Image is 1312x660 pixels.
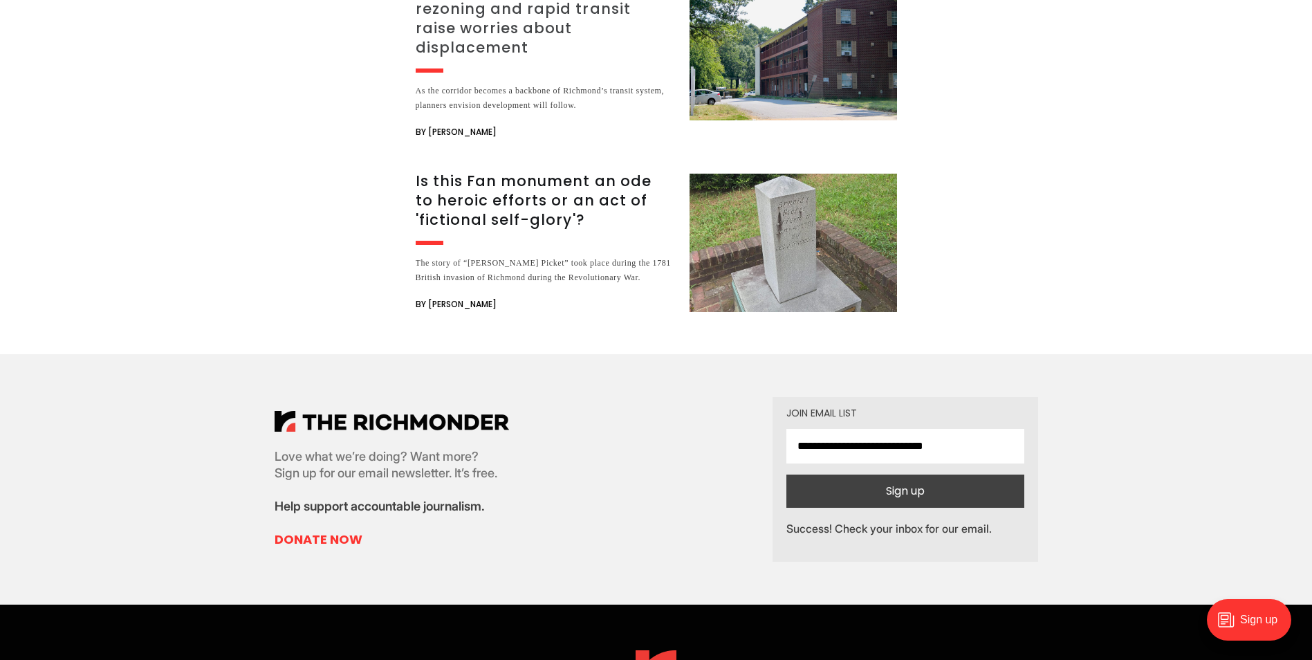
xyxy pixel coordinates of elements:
p: Help support accountable journalism. [275,498,509,515]
button: Sign up [786,475,1024,508]
div: As the corridor becomes a backbone of Richmond’s transit system, planners envision development wi... [416,84,673,113]
img: The Richmonder Logo [275,411,509,432]
iframe: portal-trigger [1195,592,1312,660]
p: Love what we’re doing? Want more? Sign up for our email newsletter. It’s free. [275,448,509,482]
a: Is this Fan monument an ode to heroic efforts or an act of 'fictional self-glory'? The story of “... [416,174,897,313]
div: Join email list [786,408,1024,418]
span: By [PERSON_NAME] [416,296,497,313]
div: The story of “[PERSON_NAME] Picket” took place during the 1781 British invasion of Richmond durin... [416,256,673,285]
span: By [PERSON_NAME] [416,124,497,140]
h3: Is this Fan monument an ode to heroic efforts or an act of 'fictional self-glory'? [416,172,673,230]
a: Donate Now [275,531,509,548]
img: Is this Fan monument an ode to heroic efforts or an act of 'fictional self-glory'? [690,174,897,312]
p: Success! Check your inbox for our email. [786,519,1024,538]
